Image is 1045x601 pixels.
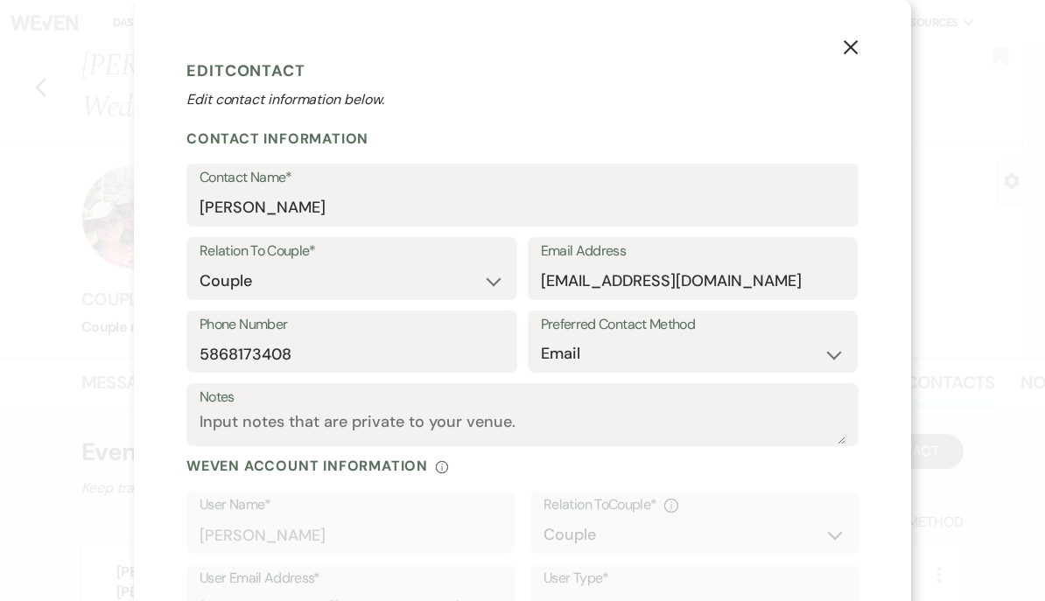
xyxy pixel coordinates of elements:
div: Relation To Couple * [544,493,845,518]
h2: Contact Information [186,129,859,148]
label: Relation To Couple* [200,239,504,264]
label: User Name* [200,493,501,518]
label: Preferred Contact Method [541,312,845,338]
label: User Email Address* [200,566,501,591]
h1: Edit Contact [186,58,859,84]
label: Contact Name* [200,165,845,191]
label: Notes [200,385,845,410]
label: User Type* [544,566,845,591]
p: Edit contact information below. [186,89,859,110]
input: First and Last Name [200,191,845,225]
label: Email Address [541,239,845,264]
label: Phone Number [200,312,504,338]
div: Weven Account Information [186,457,859,475]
